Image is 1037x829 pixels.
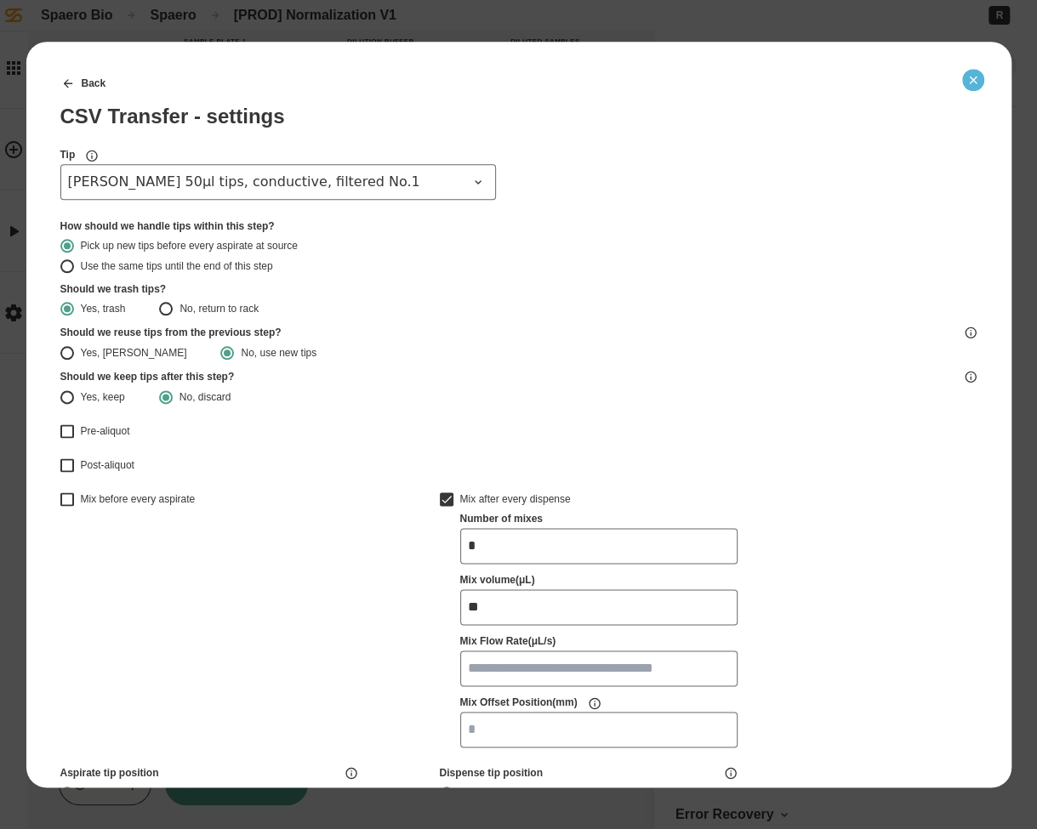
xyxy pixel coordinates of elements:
button: Relative to liquid level [60,786,73,800]
div: Should we trash tips? [60,283,977,295]
div: Relative to liquid level [459,786,703,800]
div: Mix after every dispense [459,492,737,506]
div: No, discard [179,390,231,404]
button: Yes, keep [60,390,73,404]
div: How should we handle tips within this step? [60,220,977,232]
div: Pre-aliquot [80,424,977,438]
div: Aspirate tip position [60,767,344,779]
div: Should we reuse tips from the previous step? [60,326,963,338]
div: CSV Transfer - settings [60,105,284,128]
span: ( μL ) [516,574,535,586]
button: Pre-aliquot [60,424,73,438]
div: Post-aliquot [80,458,977,472]
button: Relative to liquid level [439,786,453,800]
label: Mix volume [459,574,534,589]
div: Yes, trash [80,302,125,315]
label: Number of mixes [459,513,542,528]
div: Relative to liquid level [80,786,323,800]
div: Should we keep tips after this step? [60,371,963,383]
button: No, use new tips [220,346,234,360]
label: Tip [60,149,75,164]
div: No, return to rack [179,302,259,315]
span: [PERSON_NAME] 50µl tips, conductive, filtered No.1 [67,172,467,192]
label: Mix Flow Rate [459,635,556,650]
div: Dispense tip position [439,767,723,779]
span: ( mm ) [552,696,577,708]
button: Use the same tips until the end of this step [60,259,73,273]
div: Yes, [PERSON_NAME] [80,346,186,360]
button: Post-aliquot [60,458,73,472]
button: No, return to rack [159,302,173,315]
button: Back [46,62,120,105]
button: Close [962,69,984,91]
button: Pick up new tips before every aspirate at source [60,239,73,253]
button: Mix after every dispense [439,492,453,506]
button: Mix before every aspirate [60,492,73,506]
label: Mix Offset Position [459,696,577,712]
div: No, use new tips [241,346,316,360]
button: Yes, [PERSON_NAME] [60,346,73,360]
div: Yes, keep [80,390,124,404]
button: No, discard [159,390,173,404]
div: Use the same tips until the end of this step [80,259,943,273]
div: Pick up new tips before every aspirate at source [80,239,943,253]
div: Mix before every aspirate [80,492,357,506]
button: Yes, trash [60,302,73,315]
span: ( μL/s ) [527,635,556,647]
